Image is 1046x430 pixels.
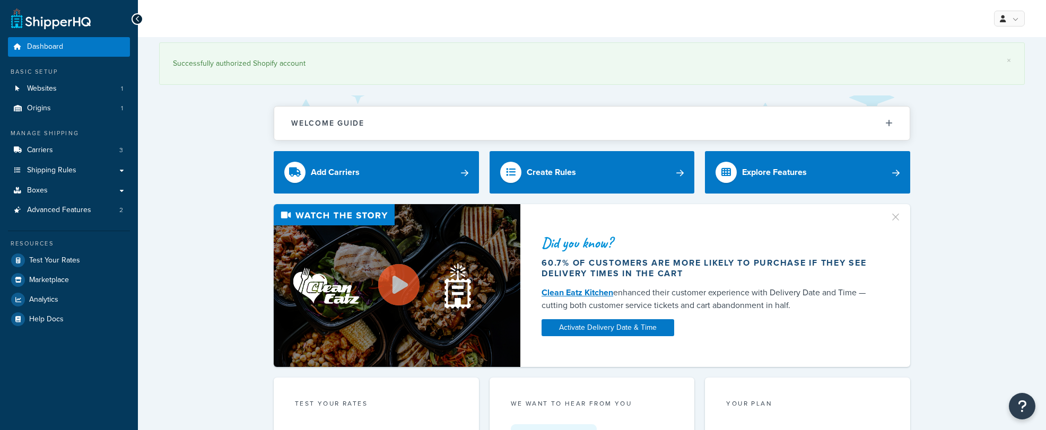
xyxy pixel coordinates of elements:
[295,399,458,411] div: Test your rates
[8,290,130,309] a: Analytics
[29,315,64,324] span: Help Docs
[27,206,91,215] span: Advanced Features
[726,399,889,411] div: Your Plan
[527,165,576,180] div: Create Rules
[8,79,130,99] li: Websites
[8,270,130,289] a: Marketplace
[27,104,51,113] span: Origins
[542,235,877,250] div: Did you know?
[27,84,57,93] span: Websites
[27,146,53,155] span: Carriers
[8,181,130,200] a: Boxes
[274,151,479,194] a: Add Carriers
[542,258,877,279] div: 60.7% of customers are more likely to purchase if they see delivery times in the cart
[490,151,695,194] a: Create Rules
[8,200,130,220] a: Advanced Features2
[8,161,130,180] a: Shipping Rules
[8,239,130,248] div: Resources
[742,165,807,180] div: Explore Features
[8,37,130,57] a: Dashboard
[542,286,877,312] div: enhanced their customer experience with Delivery Date and Time — cutting both customer service ti...
[274,204,520,367] img: Video thumbnail
[8,141,130,160] li: Carriers
[511,399,674,408] p: we want to hear from you
[119,206,123,215] span: 2
[8,141,130,160] a: Carriers3
[27,166,76,175] span: Shipping Rules
[274,107,910,140] button: Welcome Guide
[29,256,80,265] span: Test Your Rates
[27,186,48,195] span: Boxes
[121,104,123,113] span: 1
[1009,393,1035,419] button: Open Resource Center
[27,42,63,51] span: Dashboard
[311,165,360,180] div: Add Carriers
[542,319,674,336] a: Activate Delivery Date & Time
[291,119,364,127] h2: Welcome Guide
[8,99,130,118] a: Origins1
[8,99,130,118] li: Origins
[8,251,130,270] a: Test Your Rates
[705,151,910,194] a: Explore Features
[8,67,130,76] div: Basic Setup
[173,56,1011,71] div: Successfully authorized Shopify account
[29,295,58,304] span: Analytics
[119,146,123,155] span: 3
[1007,56,1011,65] a: ×
[121,84,123,93] span: 1
[29,276,69,285] span: Marketplace
[8,79,130,99] a: Websites1
[8,129,130,138] div: Manage Shipping
[8,310,130,329] a: Help Docs
[542,286,613,299] a: Clean Eatz Kitchen
[8,200,130,220] li: Advanced Features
